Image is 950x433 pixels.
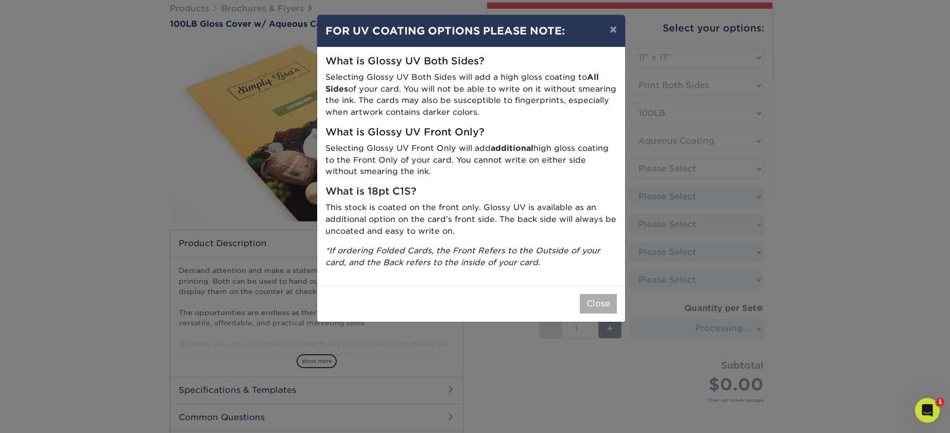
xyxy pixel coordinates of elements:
h5: What is Glossy UV Front Only? [325,127,617,138]
p: Selecting Glossy UV Both Sides will add a high gloss coating to of your card. You will not be abl... [325,72,617,118]
h5: What is Glossy UV Both Sides? [325,56,617,67]
button: Close [580,294,617,314]
p: This stock is coated on the front only. Glossy UV is available as an additional option on the car... [325,202,617,237]
p: Selecting Glossy UV Front Only will add high gloss coating to the Front Only of your card. You ca... [325,143,617,178]
span: 1 [936,398,944,406]
strong: additional [491,143,533,153]
button: × [601,15,625,44]
h5: What is 18pt C1S? [325,186,617,198]
i: *If ordering Folded Cards, the Front Refers to the Outside of your card, and the Back refers to t... [325,246,600,267]
strong: All Sides [325,72,599,94]
iframe: Intercom live chat [915,398,940,423]
h4: FOR UV COATING OPTIONS PLEASE NOTE: [325,23,617,39]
